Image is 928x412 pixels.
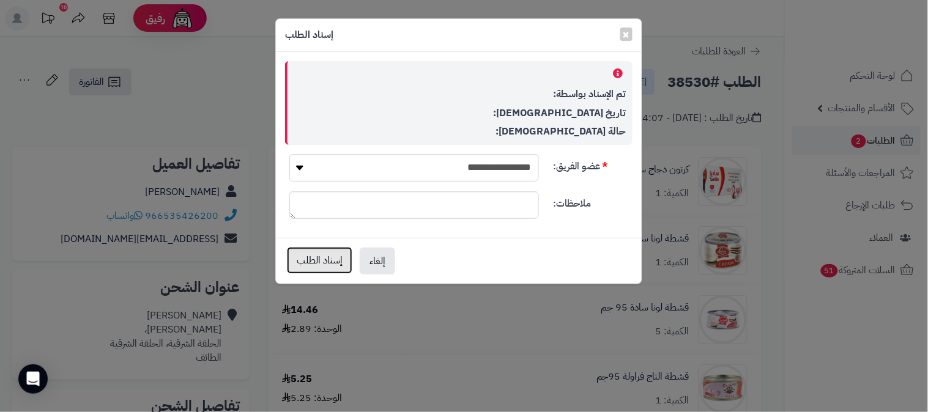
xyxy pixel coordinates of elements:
h4: إسناد الطلب [285,28,333,42]
label: عضو الفريق: [548,154,637,174]
span: × [623,25,630,43]
button: Close [620,28,633,41]
strong: تم الإسناد بواسطة: [553,87,626,101]
div: Open Intercom Messenger [18,364,48,394]
button: إلغاء [360,248,395,274]
strong: حالة [DEMOGRAPHIC_DATA]: [496,124,626,139]
strong: تاريخ [DEMOGRAPHIC_DATA]: [493,106,626,120]
button: إسناد الطلب [287,247,352,274]
label: ملاحظات: [548,191,637,211]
